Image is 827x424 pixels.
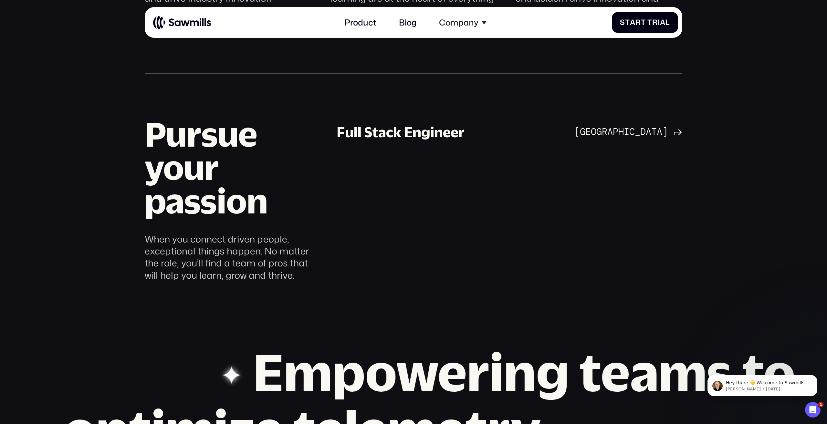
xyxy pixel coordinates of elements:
a: StartTrial [612,12,678,33]
div: Company [433,11,493,34]
span: a [630,18,635,27]
span: 1 [818,402,823,407]
span: t [625,18,630,27]
a: Full Stack Engineer[GEOGRAPHIC_DATA] [337,109,682,155]
span: r [635,18,641,27]
div: When you connect driven people, exceptional things happen. No matter the role, you’ll find a team... [145,233,318,282]
span: t [641,18,646,27]
div: [GEOGRAPHIC_DATA] [574,126,668,138]
h2: Pursue your passion [145,117,318,218]
a: Product [338,11,382,34]
span: a [660,18,665,27]
a: Blog [393,11,423,34]
div: Company [439,17,478,27]
span: i [658,18,660,27]
iframe: Intercom notifications message [698,361,827,407]
span: T [647,18,652,27]
span: S [620,18,625,27]
span: r [652,18,658,27]
span: l [665,18,670,27]
iframe: Intercom live chat [805,402,821,418]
